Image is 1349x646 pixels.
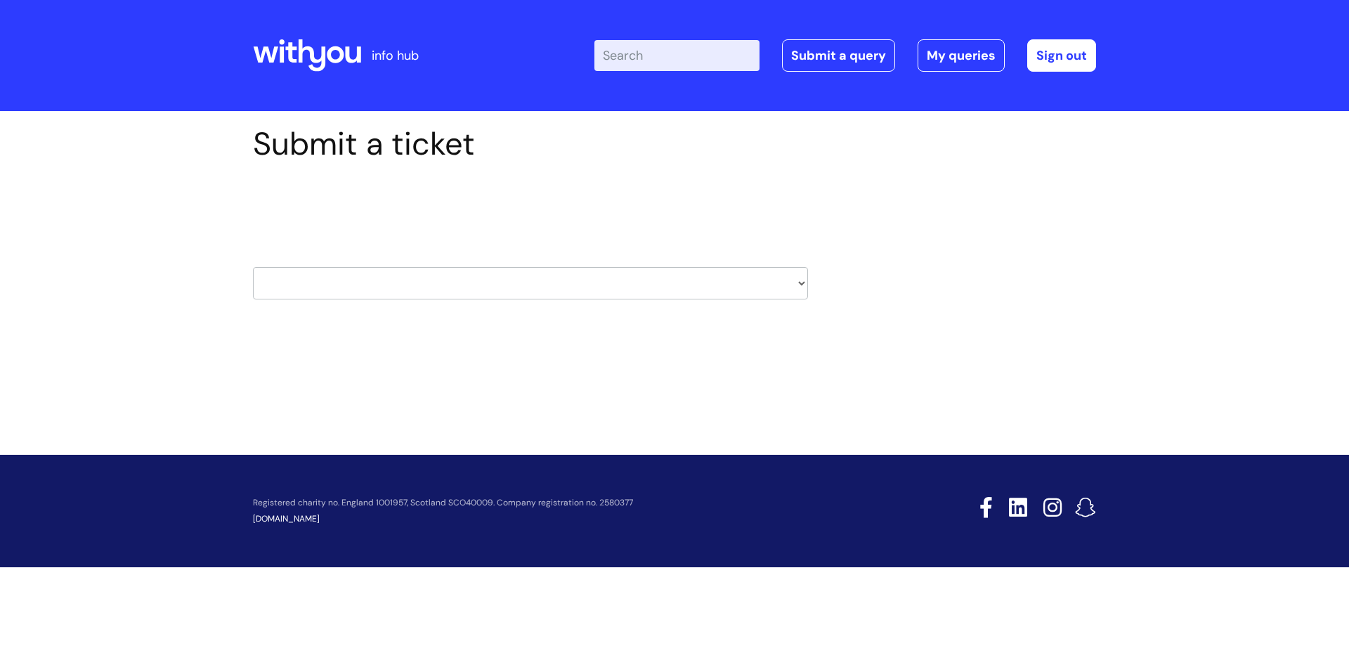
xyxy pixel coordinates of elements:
[782,39,895,72] a: Submit a query
[594,39,1096,72] div: | -
[1027,39,1096,72] a: Sign out
[918,39,1005,72] a: My queries
[253,195,808,221] h2: Select issue type
[372,44,419,67] p: info hub
[253,125,808,163] h1: Submit a ticket
[594,40,760,71] input: Search
[253,513,320,524] a: [DOMAIN_NAME]
[253,498,880,508] p: Registered charity no. England 1001957, Scotland SCO40009. Company registration no. 2580377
